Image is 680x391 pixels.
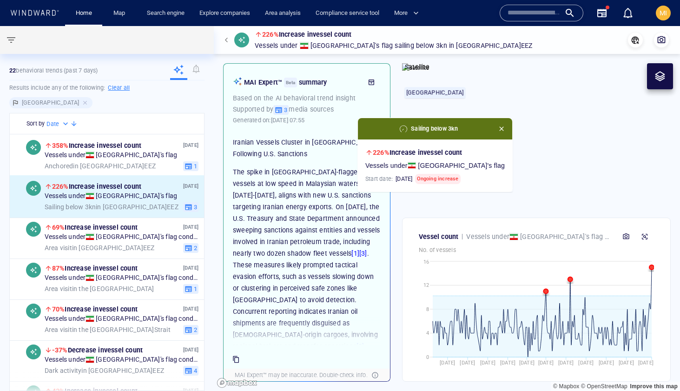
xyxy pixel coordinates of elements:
tspan: [DATE] [599,360,614,366]
p: Generated on: [233,115,304,126]
span: 2 [192,326,197,334]
tspan: [DATE] [558,360,574,366]
tspan: [DATE] [440,360,455,366]
p: [DATE] [183,346,198,355]
div: MAI Expert™ may be inaccurate. Double-check info. [233,369,370,381]
button: 4 [183,366,198,376]
tspan: 0 [426,354,429,360]
span: Increase in vessel count [52,142,141,149]
tspan: [DATE] [538,360,554,366]
span: 87% [52,265,65,272]
span: Increase in vessel count [52,183,141,190]
p: Vessel count [419,231,458,242]
span: 226% [373,149,390,156]
div: Beta [284,78,297,87]
tspan: [DATE] [578,360,594,366]
span: in [GEOGRAPHIC_DATA] EEZ [45,162,156,171]
a: Map [110,5,132,21]
a: Area analysis [261,5,304,21]
p: Vessels under [GEOGRAPHIC_DATA] 's flag in [GEOGRAPHIC_DATA] EEZ [466,231,610,242]
a: Explore companies [196,5,254,21]
a: Mapbox [553,383,579,390]
p: [DATE] [183,141,198,150]
h6: Start date: [365,174,461,184]
span: in the [GEOGRAPHIC_DATA] Strait [45,326,171,334]
span: Area visit [45,244,72,252]
tspan: [DATE] [638,360,654,366]
strong: 22 [9,67,16,74]
canvas: Map [214,26,680,391]
tspan: 12 [423,282,429,288]
a: [2] [357,343,364,350]
span: Ongoing increase [415,174,460,184]
p: The spike in [GEOGRAPHIC_DATA]-flagged vessels at low speed in Malaysian waters during [DATE]-[DA... [233,166,381,387]
tspan: [DATE] [619,360,634,366]
a: [1] [351,250,359,257]
div: Notification center [622,7,634,19]
h6: [GEOGRAPHIC_DATA] [22,98,79,107]
span: 70% [52,305,65,313]
span: 1 [192,162,197,171]
span: Decrease in vessel count [52,346,143,354]
a: Compliance service tool [312,5,383,21]
p: behavioral trends (Past 7 days) [9,66,98,75]
tspan: 8 [426,306,429,312]
span: 3 [283,106,287,114]
button: 1 [183,284,198,294]
p: MAI Expert™ summary [244,77,361,88]
span: 1 [192,285,197,293]
p: [DATE] [183,305,198,314]
span: Vessels under [GEOGRAPHIC_DATA] 's flag conducting: [45,356,198,364]
button: 3 [273,105,289,115]
span: 4 [192,367,197,375]
span: Area visit [45,285,72,292]
button: More [390,5,427,21]
h6: Results include any of the following: [9,80,205,95]
span: in the [GEOGRAPHIC_DATA] [45,285,154,293]
div: Date [46,119,70,129]
button: 2 [183,325,198,335]
img: satellite [402,63,429,73]
tspan: 4 [426,330,429,336]
span: Increase in vessel count [373,149,462,156]
a: Search engine [143,5,188,21]
button: MI [654,4,673,22]
span: Increase in vessel count [52,305,138,313]
span: Vessels under [GEOGRAPHIC_DATA] 's flag conducting: [45,233,198,242]
span: Increase in vessel count [262,31,351,38]
p: [DATE] [183,223,198,232]
span: in [GEOGRAPHIC_DATA] EEZ [45,367,164,375]
button: 3 [183,202,198,212]
h6: Sort by [26,119,45,128]
h6: [DATE] [396,174,412,184]
span: -37% [52,346,68,354]
span: More [394,8,419,19]
span: Anchored [45,162,73,170]
a: [3] [359,250,367,257]
span: Vessels under [GEOGRAPHIC_DATA] 's flag [45,192,177,201]
iframe: Chat [640,349,673,384]
p: [DATE] [183,182,198,191]
h6: Date [46,119,59,129]
span: Increase in vessel count [52,265,138,272]
button: 2 [183,243,198,253]
button: Home [69,5,99,21]
tspan: [DATE] [460,360,475,366]
span: 2 [192,244,197,252]
span: Vessels under [GEOGRAPHIC_DATA] 's flag [45,152,177,160]
a: Home [72,5,96,21]
span: 226% [52,183,69,190]
tspan: [DATE] [519,360,535,366]
span: Dark activity [45,367,82,374]
span: [DATE] 07:55 [271,117,304,124]
p: Supported by media sources [233,104,381,115]
p: Satellite [405,61,429,73]
tspan: 16 [423,259,429,265]
span: Vessels under [GEOGRAPHIC_DATA] 's flag conducting: [45,315,198,324]
div: [GEOGRAPHIC_DATA] [9,97,92,108]
p: Based on the AI behavioral trend insight [233,93,381,104]
span: MI [660,9,667,17]
span: 226% [262,31,279,38]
